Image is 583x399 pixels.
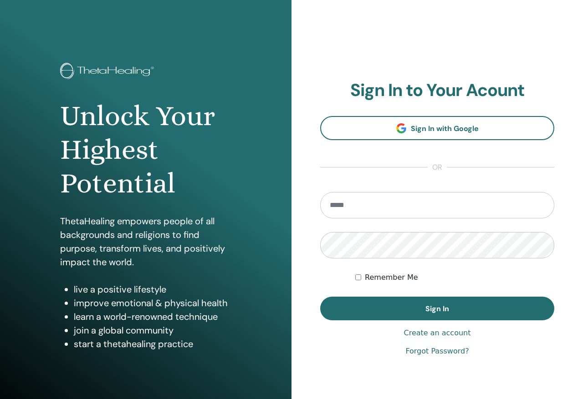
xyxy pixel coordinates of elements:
a: Forgot Password? [405,346,469,357]
span: Sign In with Google [411,124,479,133]
h1: Unlock Your Highest Potential [60,99,232,201]
span: or [428,162,447,173]
div: Keep me authenticated indefinitely or until I manually logout [355,272,554,283]
li: live a positive lifestyle [74,283,232,296]
li: improve emotional & physical health [74,296,232,310]
button: Sign In [320,297,554,320]
span: Sign In [425,304,449,313]
a: Sign In with Google [320,116,554,140]
p: ThetaHealing empowers people of all backgrounds and religions to find purpose, transform lives, a... [60,214,232,269]
a: Create an account [404,328,470,338]
label: Remember Me [365,272,418,283]
li: learn a world-renowned technique [74,310,232,323]
li: join a global community [74,323,232,337]
li: start a thetahealing practice [74,337,232,351]
h2: Sign In to Your Acount [320,80,554,101]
